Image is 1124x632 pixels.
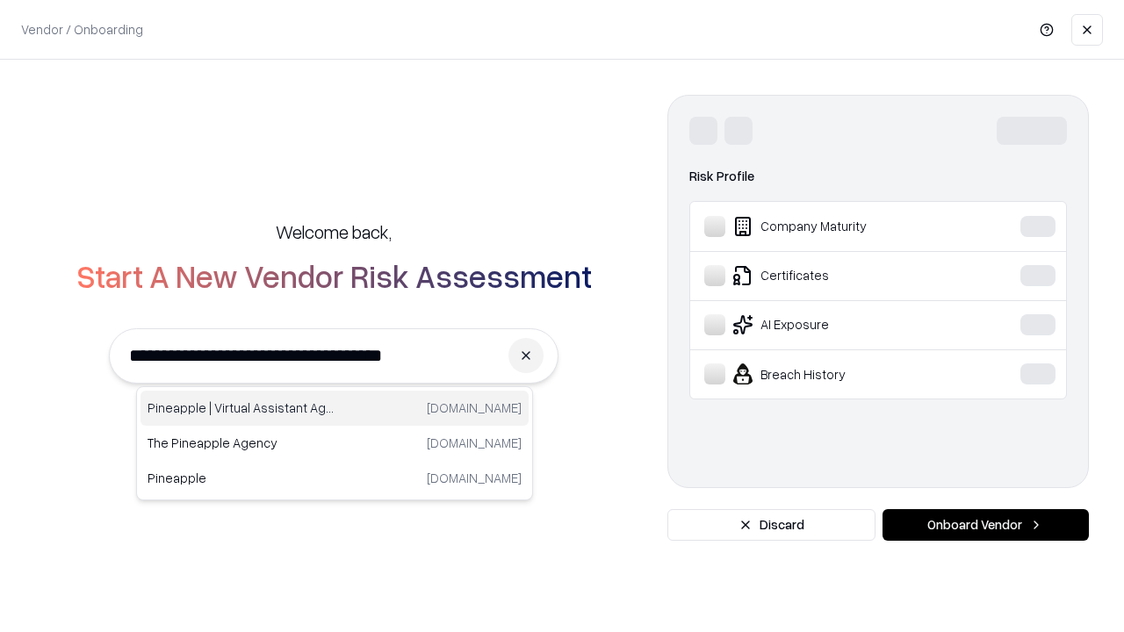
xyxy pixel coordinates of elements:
p: The Pineapple Agency [148,434,335,452]
div: Risk Profile [689,166,1067,187]
div: Certificates [704,265,967,286]
h5: Welcome back, [276,219,392,244]
button: Onboard Vendor [883,509,1089,541]
p: [DOMAIN_NAME] [427,469,522,487]
div: AI Exposure [704,314,967,335]
p: Vendor / Onboarding [21,20,143,39]
p: Pineapple [148,469,335,487]
div: Breach History [704,363,967,384]
p: Pineapple | Virtual Assistant Agency [148,399,335,417]
p: [DOMAIN_NAME] [427,434,522,452]
h2: Start A New Vendor Risk Assessment [76,258,592,293]
div: Suggestions [136,386,533,500]
button: Discard [667,509,875,541]
div: Company Maturity [704,216,967,237]
p: [DOMAIN_NAME] [427,399,522,417]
